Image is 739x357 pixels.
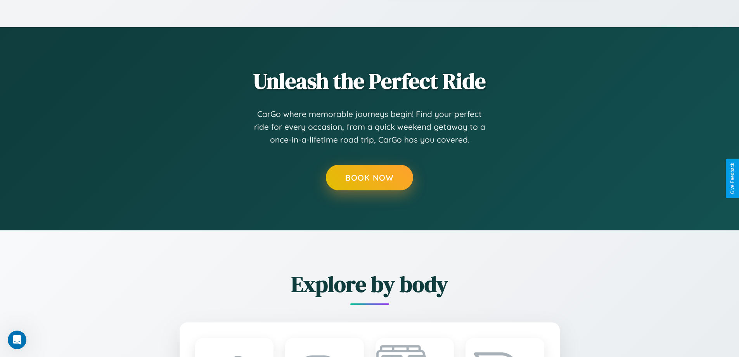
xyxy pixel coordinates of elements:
[137,269,602,299] h2: Explore by body
[326,165,413,190] button: Book Now
[253,108,486,146] p: CarGo where memorable journeys begin! Find your perfect ride for every occasion, from a quick wee...
[137,66,602,96] h2: Unleash the Perfect Ride
[730,163,735,194] div: Give Feedback
[8,331,26,349] iframe: Intercom live chat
